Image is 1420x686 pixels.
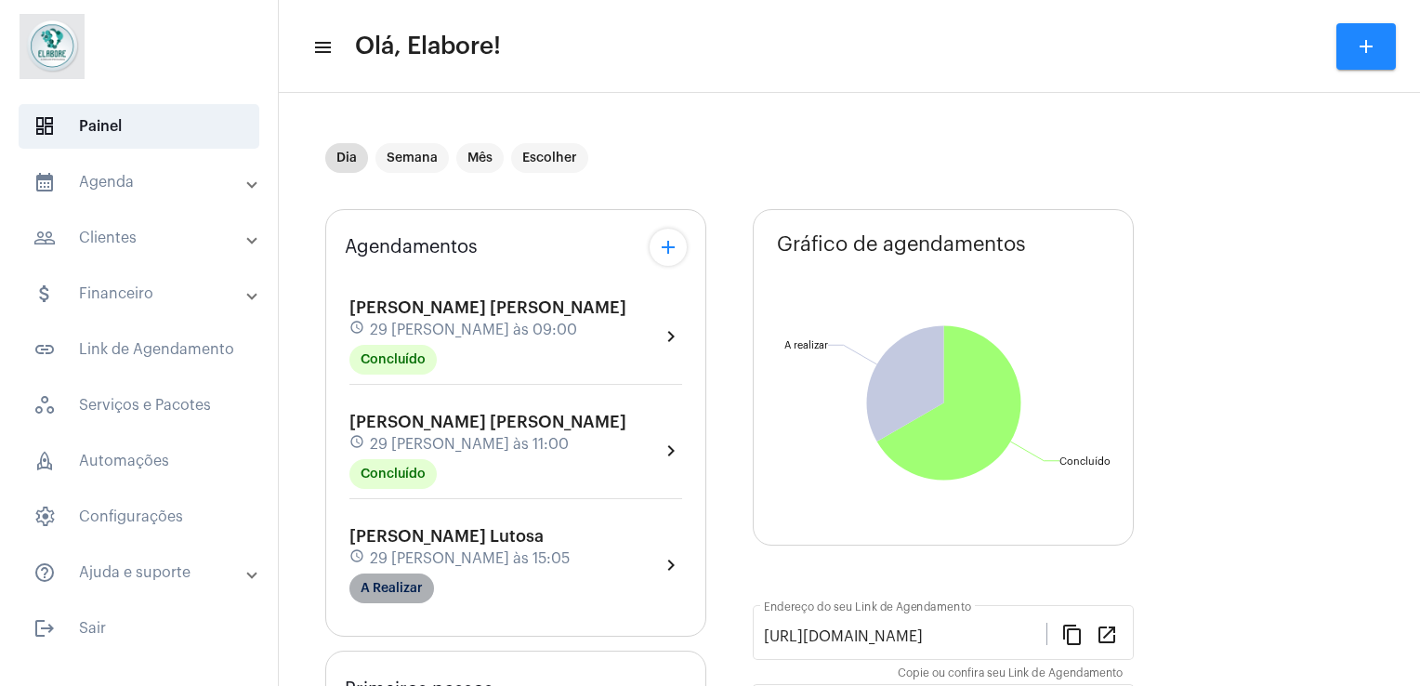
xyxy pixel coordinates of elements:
mat-icon: sidenav icon [33,561,56,584]
mat-icon: schedule [349,434,366,455]
span: Agendamentos [345,237,478,257]
mat-chip: Concluído [349,459,437,489]
mat-chip: Mês [456,143,504,173]
mat-panel-title: Agenda [33,171,248,193]
mat-icon: add [657,236,679,258]
span: [PERSON_NAME] Lutosa [349,528,544,545]
mat-hint: Copie ou confira seu Link de Agendamento [898,667,1123,680]
mat-icon: chevron_right [660,325,682,348]
mat-expansion-panel-header: sidenav iconFinanceiro [11,271,278,316]
mat-panel-title: Clientes [33,227,248,249]
input: Link [764,628,1046,645]
span: Gráfico de agendamentos [777,233,1026,256]
text: A realizar [784,340,828,350]
mat-chip: Escolher [511,143,588,173]
span: 29 [PERSON_NAME] às 09:00 [370,322,577,338]
span: Sair [19,606,259,651]
mat-icon: sidenav icon [312,36,331,59]
mat-icon: content_copy [1061,623,1084,645]
mat-chip: A Realizar [349,574,434,603]
mat-icon: sidenav icon [33,171,56,193]
span: 29 [PERSON_NAME] às 11:00 [370,436,569,453]
span: sidenav icon [33,115,56,138]
mat-icon: open_in_new [1096,623,1118,645]
mat-expansion-panel-header: sidenav iconClientes [11,216,278,260]
span: 29 [PERSON_NAME] às 15:05 [370,550,570,567]
span: Olá, Elabore! [355,32,501,61]
span: sidenav icon [33,394,56,416]
span: Link de Agendamento [19,327,259,372]
mat-expansion-panel-header: sidenav iconAjuda e suporte [11,550,278,595]
span: [PERSON_NAME] [PERSON_NAME] [349,414,626,430]
span: [PERSON_NAME] [PERSON_NAME] [349,299,626,316]
mat-icon: sidenav icon [33,227,56,249]
span: Configurações [19,495,259,539]
mat-panel-title: Financeiro [33,283,248,305]
img: 4c6856f8-84c7-1050-da6c-cc5081a5dbaf.jpg [15,9,89,84]
mat-icon: schedule [349,548,366,569]
mat-icon: sidenav icon [33,617,56,640]
mat-icon: add [1355,35,1377,58]
span: Serviços e Pacotes [19,383,259,428]
mat-icon: chevron_right [660,440,682,462]
mat-chip: Concluído [349,345,437,375]
mat-icon: chevron_right [660,554,682,576]
mat-icon: schedule [349,320,366,340]
mat-panel-title: Ajuda e suporte [33,561,248,584]
span: Painel [19,104,259,149]
mat-expansion-panel-header: sidenav iconAgenda [11,160,278,204]
mat-icon: sidenav icon [33,283,56,305]
span: Automações [19,439,259,483]
mat-chip: Semana [375,143,449,173]
mat-icon: sidenav icon [33,338,56,361]
span: sidenav icon [33,506,56,528]
span: sidenav icon [33,450,56,472]
mat-chip: Dia [325,143,368,173]
text: Concluído [1059,456,1111,467]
